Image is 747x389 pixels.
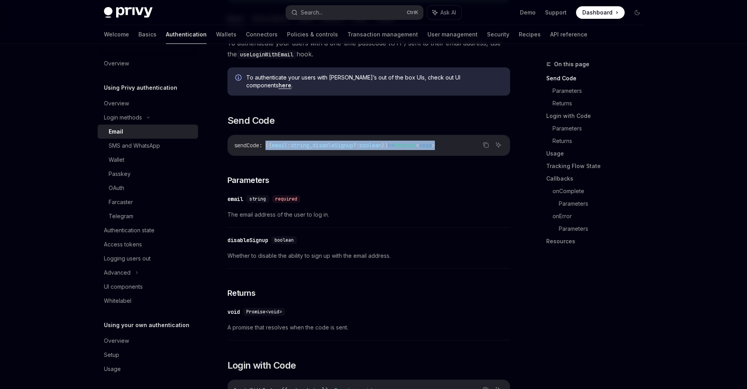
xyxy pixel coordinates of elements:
span: boolean [360,142,382,149]
span: To authenticate your users with [PERSON_NAME]’s out of the box UIs, check out UI components . [246,74,502,89]
a: UI components [98,280,198,294]
a: Wallet [98,153,198,167]
a: Returns [553,97,650,110]
span: }) [382,142,388,149]
a: Access tokens [98,237,198,251]
div: required [272,195,300,203]
a: Parameters [559,197,650,210]
div: Authentication state [104,226,154,235]
button: Toggle dark mode [631,6,643,19]
button: Ask AI [427,5,462,20]
span: boolean [274,237,294,243]
span: Dashboard [582,9,613,16]
a: OAuth [98,181,198,195]
a: Callbacks [546,172,650,185]
a: Transaction management [347,25,418,44]
span: Returns [227,288,256,299]
a: Login with Code [546,110,650,122]
a: here [278,82,291,89]
a: Passkey [98,167,198,181]
a: Dashboard [576,6,625,19]
a: Connectors [246,25,278,44]
a: Support [545,9,567,16]
span: On this page [554,60,589,69]
div: Setup [104,350,119,360]
button: Copy the contents from the code block [481,140,491,150]
a: Logging users out [98,251,198,266]
a: Parameters [559,223,650,235]
button: Search...CtrlK [286,5,423,20]
span: string [291,142,309,149]
h5: Using Privy authentication [104,83,177,92]
span: > [432,142,435,149]
span: disableSignup [313,142,353,149]
div: Advanced [104,268,131,277]
div: Telegram [109,212,133,221]
button: Ask AI [493,140,503,150]
span: A promise that resolves when the code is sent. [227,323,510,332]
a: Policies & controls [287,25,338,44]
a: Wallets [216,25,236,44]
a: Parameters [553,85,650,97]
span: Parameters [227,175,269,186]
span: : [287,142,291,149]
a: Whitelabel [98,294,198,308]
a: Send Code [546,72,650,85]
div: Wallet [109,155,124,165]
span: Send Code [227,114,275,127]
a: onError [553,210,650,223]
div: SMS and WhatsApp [109,141,160,150]
span: sendCode [234,142,259,149]
div: Overview [104,99,129,108]
a: Welcome [104,25,129,44]
span: , [309,142,313,149]
div: Search... [301,8,323,17]
div: disableSignup [227,236,268,244]
div: Overview [104,59,129,68]
div: OAuth [109,183,124,193]
a: User management [427,25,478,44]
span: string [249,196,266,202]
span: The email address of the user to log in. [227,210,510,219]
span: : ({ [259,142,272,149]
a: SMS and WhatsApp [98,139,198,153]
code: useLoginWithEmail [237,50,296,59]
span: Whether to disable the ability to sign up with the email address. [227,251,510,261]
div: UI components [104,282,143,291]
div: Overview [104,336,129,346]
span: Promise<void> [246,309,282,315]
a: Telegram [98,209,198,223]
div: Usage [104,364,121,374]
span: Promise [394,142,416,149]
a: Email [98,125,198,139]
span: Ask AI [440,9,456,16]
a: Usage [98,362,198,376]
a: API reference [550,25,587,44]
a: Security [487,25,509,44]
div: Logging users out [104,254,151,263]
div: Access tokens [104,240,142,249]
span: Login with Code [227,359,296,372]
span: < [416,142,419,149]
a: Setup [98,348,198,362]
h5: Using your own authentication [104,320,189,330]
div: Email [109,127,123,136]
a: onComplete [553,185,650,197]
span: To authenticate your users with a one-time passcode (OTP) sent to their email address, use the hook. [227,38,510,60]
img: dark logo [104,7,153,18]
a: Parameters [553,122,650,135]
a: Overview [98,56,198,71]
a: Overview [98,96,198,110]
a: Farcaster [98,195,198,209]
span: email [272,142,287,149]
svg: Info [235,74,243,82]
a: Tracking Flow State [546,160,650,172]
a: Authentication state [98,223,198,237]
a: Authentication [166,25,207,44]
span: Ctrl K [407,9,418,16]
a: Overview [98,334,198,348]
div: Farcaster [109,197,133,207]
a: Demo [520,9,536,16]
div: Passkey [109,169,131,179]
div: Whitelabel [104,296,131,306]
